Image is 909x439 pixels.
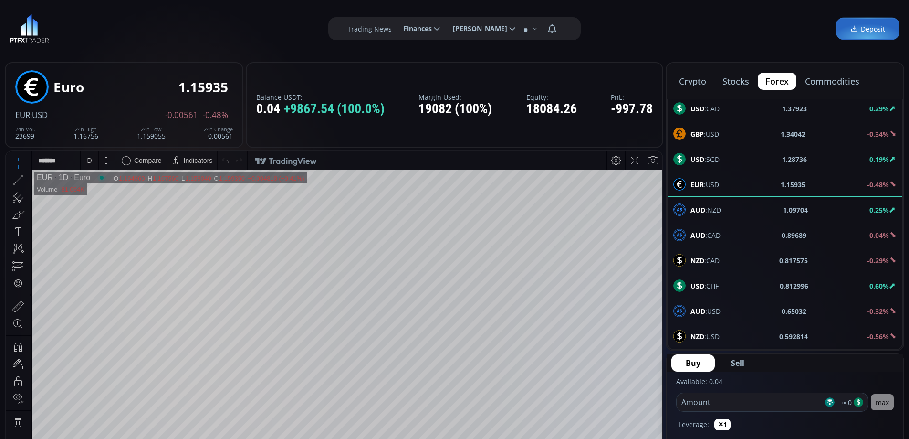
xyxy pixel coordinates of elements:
[839,397,852,407] span: ≈ 0
[10,14,49,43] img: LOGO
[869,205,889,214] b: 0.25%
[782,230,806,240] b: 0.89689
[690,129,719,139] span: :USD
[869,155,889,164] b: 0.19%
[781,129,805,139] b: 1.34042
[782,306,806,316] b: 0.65032
[836,18,899,40] a: Deposit
[690,231,705,240] b: AUD
[782,104,807,114] b: 1.37923
[73,127,98,132] div: 24h High
[690,281,719,291] span: :CHF
[638,384,651,392] div: auto
[606,379,619,397] div: Toggle Percentage
[690,104,720,114] span: :CAD
[690,256,704,265] b: NZD
[47,22,63,31] div: 1D
[867,307,889,316] b: -0.32%
[797,73,867,90] button: commodities
[690,306,721,316] span: :USD
[94,384,102,392] div: 5d
[418,94,492,101] label: Margin Used:
[780,281,808,291] b: 0.812996
[137,127,166,132] div: 24h Low
[137,127,166,139] div: 1.159055
[15,127,35,132] div: 24h Vol.
[128,5,156,13] div: Compare
[418,102,492,117] div: 19082 (100%)
[15,109,30,120] span: EUR
[717,354,759,372] button: Sell
[783,205,808,215] b: 1.09704
[63,22,84,31] div: Euro
[526,94,577,101] label: Equity:
[178,80,228,95] div: 1.15935
[81,5,86,13] div: D
[690,154,720,164] span: :SGD
[671,73,714,90] button: crypto
[73,127,98,139] div: 1.16756
[867,129,889,139] b: -0.34%
[690,332,704,341] b: NZD
[850,24,885,34] span: Deposit
[867,231,889,240] b: -0.04%
[867,332,889,341] b: -0.56%
[671,354,715,372] button: Buy
[544,379,597,397] button: 14:50:34 (UTC)
[679,419,709,429] label: Leverage:
[347,24,392,34] label: Trading News
[690,205,721,215] span: :NZD
[779,256,808,266] b: 0.817575
[782,154,807,164] b: 1.28736
[714,419,731,430] button: ✕1
[635,379,655,397] div: Toggle Auto Scale
[867,256,889,265] b: -0.29%
[779,332,808,342] b: 0.592814
[242,23,299,31] div: −0.004810 (−0.41%)
[204,127,233,139] div: -0.00561
[397,19,432,38] span: Finances
[147,23,173,31] div: 1.167560
[690,332,720,342] span: :USD
[62,384,71,392] div: 3m
[715,73,757,90] button: stocks
[256,94,385,101] label: Balance USDT:
[178,5,207,13] div: Indicators
[611,94,653,101] label: PnL:
[53,80,84,95] div: Euro
[690,307,705,316] b: AUD
[165,111,198,119] span: -0.00561
[15,127,35,139] div: 23699
[128,379,143,397] div: Go to
[676,377,722,386] label: Available: 0.04
[176,23,179,31] div: L
[30,109,48,120] span: :USD
[731,357,744,369] span: Sell
[446,19,507,38] span: [PERSON_NAME]
[48,384,55,392] div: 1y
[55,34,78,42] div: 81.064K
[34,384,42,392] div: 5y
[690,205,705,214] b: AUD
[204,127,233,132] div: 24h Change
[208,23,213,31] div: C
[623,384,632,392] div: log
[284,102,385,117] span: +9867.54 (100.0%)
[203,111,228,119] span: -0.48%
[179,23,205,31] div: 1.159040
[548,384,594,392] span: 14:50:34 (UTC)
[22,356,26,369] div: Hide Drawings Toolbar
[690,256,720,266] span: :CAD
[690,230,721,240] span: :CAD
[686,357,700,369] span: Buy
[869,104,889,113] b: 0.29%
[690,104,704,113] b: USD
[256,102,385,117] div: 0.04
[113,23,139,31] div: 1.164960
[9,128,16,137] div: 
[108,23,113,31] div: O
[611,102,653,117] div: -997.78
[619,379,635,397] div: Toggle Log Scale
[31,22,47,31] div: EUR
